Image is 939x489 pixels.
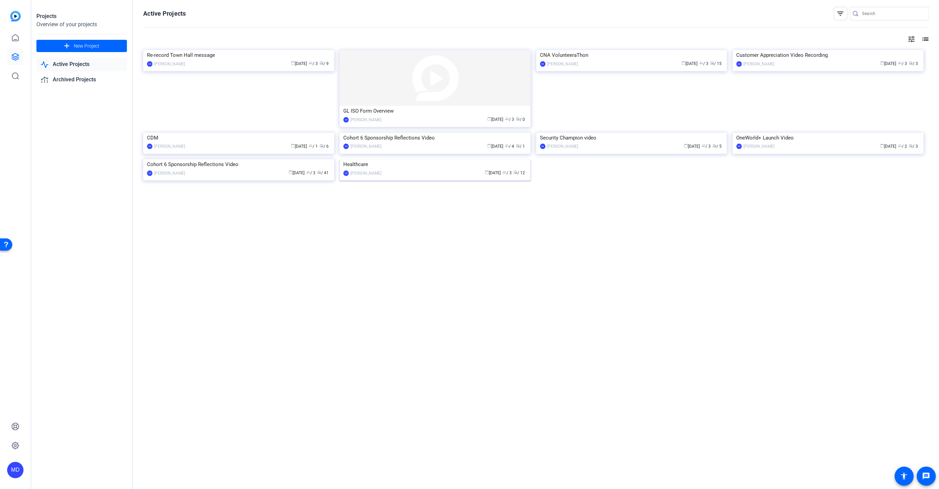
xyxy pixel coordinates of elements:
div: [PERSON_NAME] [350,143,381,150]
span: [DATE] [291,144,307,149]
span: calendar_today [880,61,884,65]
span: radio [516,144,520,148]
a: Archived Projects [36,73,127,87]
div: OneWorld+ Launch Video [736,133,920,143]
div: SW [540,61,545,67]
span: / 3 [909,144,918,149]
span: / 3 [898,61,907,66]
div: SW [343,170,349,176]
span: group [699,61,703,65]
span: group [505,144,509,148]
span: radio [909,61,913,65]
mat-icon: add [63,42,71,50]
span: [DATE] [683,144,699,149]
div: Cohort 6 Sponsorship Reflections Video [343,133,527,143]
div: [PERSON_NAME] [154,61,185,67]
div: Security Champion video [540,133,723,143]
span: group [898,144,902,148]
span: / 3 [306,170,315,175]
mat-icon: list [921,35,929,43]
span: / 3 [699,61,708,66]
span: / 3 [909,61,918,66]
div: [PERSON_NAME] [350,170,381,177]
span: New Project [74,43,99,50]
span: / 3 [505,117,514,122]
span: group [306,170,310,174]
mat-icon: filter_list [836,10,844,18]
span: radio [909,144,913,148]
span: / 3 [701,144,710,149]
div: [PERSON_NAME] [547,61,578,67]
span: calendar_today [485,170,489,174]
span: radio [317,170,321,174]
span: calendar_today [289,170,293,174]
a: Active Projects [36,58,127,71]
span: [DATE] [880,61,896,66]
div: SW [736,144,742,149]
span: [DATE] [487,144,503,149]
span: / 3 [309,61,318,66]
span: calendar_today [291,61,295,65]
div: SW [343,144,349,149]
mat-icon: message [922,472,930,480]
span: / 41 [317,170,329,175]
div: CDM [147,133,330,143]
div: [PERSON_NAME] [743,61,774,67]
span: / 4 [505,144,514,149]
span: calendar_today [681,61,685,65]
span: [DATE] [487,117,503,122]
div: [PERSON_NAME] [743,143,774,150]
span: radio [319,144,324,148]
span: / 12 [513,170,525,175]
div: SW [147,170,152,176]
span: radio [513,170,517,174]
span: [DATE] [485,170,501,175]
div: [PERSON_NAME] [547,143,578,150]
span: group [503,170,507,174]
div: [PERSON_NAME] [154,143,185,150]
div: SW [343,117,349,123]
div: SW [147,144,152,149]
div: SW [147,61,152,67]
div: SW [736,61,742,67]
span: [DATE] [681,61,697,66]
span: [DATE] [880,144,896,149]
div: [PERSON_NAME] [154,170,185,177]
button: New Project [36,40,127,52]
mat-icon: tune [907,35,916,43]
span: [DATE] [289,170,304,175]
span: calendar_today [683,144,688,148]
div: Re-record Town Hall message [147,50,330,60]
span: [DATE] [291,61,307,66]
span: calendar_today [487,144,491,148]
span: group [898,61,902,65]
div: MD [7,462,23,478]
span: radio [319,61,324,65]
div: Overview of your projects [36,20,127,29]
span: radio [712,144,716,148]
div: Healthcare [343,159,527,169]
span: calendar_today [880,144,884,148]
span: / 5 [712,144,721,149]
span: / 1 [516,144,525,149]
input: Search [862,10,923,18]
span: radio [710,61,714,65]
span: group [505,117,509,121]
img: blue-gradient.svg [10,11,21,21]
span: group [309,61,313,65]
span: calendar_today [291,144,295,148]
span: / 6 [319,144,329,149]
span: / 1 [309,144,318,149]
div: GL ISO Form Overview [343,106,527,116]
span: / 3 [503,170,512,175]
mat-icon: accessibility [900,472,908,480]
span: calendar_today [487,117,491,121]
span: group [309,144,313,148]
span: / 9 [319,61,329,66]
span: radio [516,117,520,121]
span: / 2 [898,144,907,149]
h1: Active Projects [143,10,186,18]
div: CNA VolunteeraThon [540,50,723,60]
span: / 0 [516,117,525,122]
span: / 15 [710,61,721,66]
